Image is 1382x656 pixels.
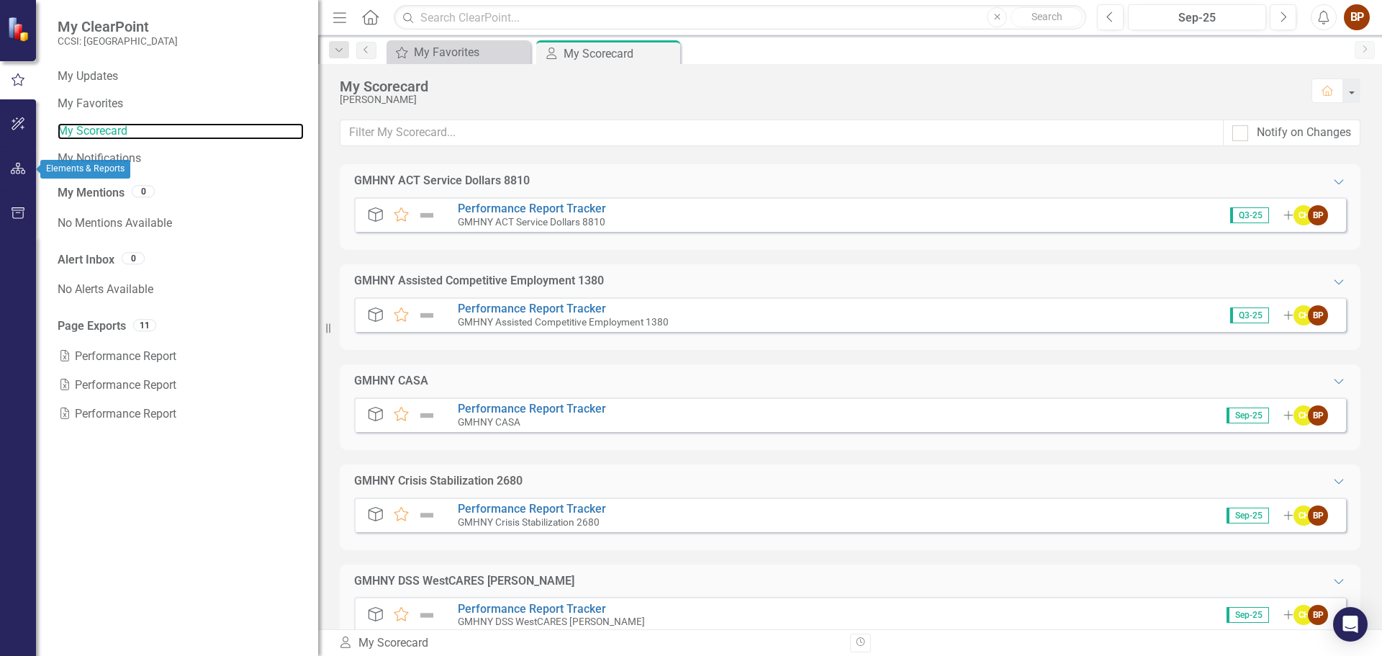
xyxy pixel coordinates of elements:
a: Performance Report [58,371,304,400]
div: 11 [133,319,156,331]
div: 0 [132,185,155,197]
span: Search [1031,11,1062,22]
div: Notify on Changes [1257,125,1351,141]
div: No Alerts Available [58,275,304,304]
img: Not Defined [417,307,436,324]
div: Sep-25 [1133,9,1261,27]
a: Page Exports [58,318,126,335]
img: Not Defined [417,207,436,224]
a: Performance Report Tracker [458,602,606,616]
a: Performance Report [58,400,304,428]
small: GMHNY CASA [458,416,520,428]
div: CH [1293,506,1314,526]
img: Not Defined [417,407,436,424]
a: My Favorites [58,96,304,112]
div: GMHNY CASA [354,373,428,390]
img: Not Defined [417,507,436,524]
span: Sep-25 [1227,607,1269,623]
div: GMHNY DSS WestCARES [PERSON_NAME] [354,573,574,590]
div: [PERSON_NAME] [340,94,1297,105]
div: 0 [122,252,145,264]
div: No Mentions Available [58,209,304,238]
input: Search ClearPoint... [394,5,1086,30]
a: Performance Report Tracker [458,202,606,215]
span: Q3-25 [1230,207,1269,223]
div: GMHNY ACT Service Dollars 8810 [354,173,530,189]
div: My Favorites [414,43,527,61]
div: BP [1308,506,1328,526]
img: ClearPoint Strategy [7,17,32,42]
span: Sep-25 [1227,508,1269,524]
small: GMHNY Crisis Stabilization 2680 [458,516,600,528]
div: BP [1308,205,1328,225]
div: BP [1308,305,1328,325]
div: BP [1308,405,1328,426]
button: Sep-25 [1128,4,1266,30]
span: Sep-25 [1227,408,1269,423]
span: Q3-25 [1230,307,1269,323]
a: My Updates [58,68,304,85]
div: GMHNY Assisted Competitive Employment 1380 [354,273,604,289]
a: Performance Report [58,342,304,371]
span: My ClearPoint [58,18,178,35]
div: CH [1293,605,1314,625]
div: GMHNY Crisis Stabilization 2680 [354,473,523,490]
button: Search [1011,7,1083,27]
div: My Scorecard [338,635,839,652]
div: My Scorecard [340,78,1297,94]
a: My Favorites [390,43,527,61]
div: My Scorecard [564,45,677,63]
small: GMHNY DSS WestCARES [PERSON_NAME] [458,616,645,627]
a: My Scorecard [58,123,304,140]
div: BP [1308,605,1328,625]
a: Performance Report Tracker [458,402,606,415]
a: Performance Report Tracker [458,302,606,315]
a: My Notifications [58,150,304,167]
button: BP [1344,4,1370,30]
a: Performance Report Tracker [458,502,606,516]
a: Alert Inbox [58,252,114,269]
small: GMHNY ACT Service Dollars 8810 [458,216,605,228]
div: Open Intercom Messenger [1333,607,1368,642]
img: Not Defined [417,606,436,624]
div: CH [1293,305,1314,325]
a: My Mentions [58,185,125,202]
div: CH [1293,405,1314,426]
small: GMHNY Assisted Competitive Employment 1380 [458,316,669,328]
div: CH [1293,205,1314,225]
small: CCSI: [GEOGRAPHIC_DATA] [58,35,178,47]
input: Filter My Scorecard... [340,120,1224,146]
div: Elements & Reports [40,160,130,179]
